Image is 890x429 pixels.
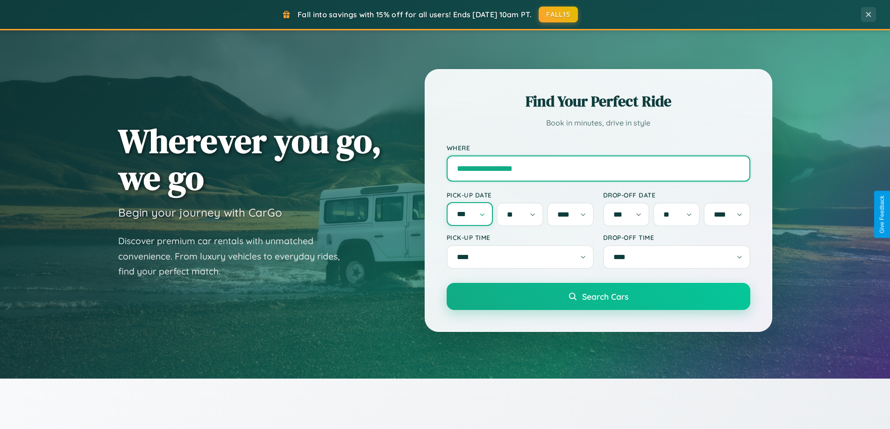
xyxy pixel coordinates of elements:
[118,205,282,219] h3: Begin your journey with CarGo
[447,116,750,130] p: Book in minutes, drive in style
[603,233,750,241] label: Drop-off Time
[118,122,382,196] h1: Wherever you go, we go
[447,233,594,241] label: Pick-up Time
[447,144,750,152] label: Where
[539,7,578,22] button: FALL15
[447,283,750,310] button: Search Cars
[447,91,750,112] h2: Find Your Perfect Ride
[118,233,352,279] p: Discover premium car rentals with unmatched convenience. From luxury vehicles to everyday rides, ...
[879,196,885,233] div: Give Feedback
[447,191,594,199] label: Pick-up Date
[582,291,628,302] span: Search Cars
[298,10,532,19] span: Fall into savings with 15% off for all users! Ends [DATE] 10am PT.
[603,191,750,199] label: Drop-off Date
